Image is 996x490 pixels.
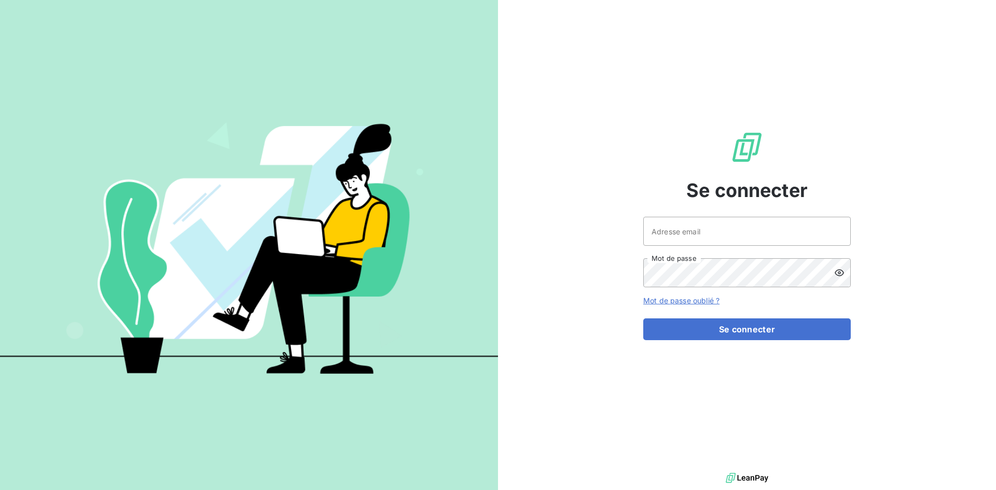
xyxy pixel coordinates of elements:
[643,217,851,246] input: placeholder
[730,131,764,164] img: Logo LeanPay
[726,470,768,486] img: logo
[686,176,808,204] span: Se connecter
[643,296,720,305] a: Mot de passe oublié ?
[643,318,851,340] button: Se connecter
